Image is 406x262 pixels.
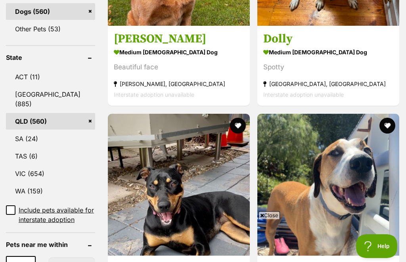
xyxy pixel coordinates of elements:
iframe: Advertisement [11,222,395,258]
strong: [PERSON_NAME], [GEOGRAPHIC_DATA] [114,79,244,90]
span: Interstate adoption unavailable [114,92,194,98]
img: Toby - Border Collie Dog [257,114,399,256]
a: QLD (560) [6,113,95,130]
strong: medium [DEMOGRAPHIC_DATA] Dog [263,47,393,58]
h3: [PERSON_NAME] [114,32,244,47]
strong: medium [DEMOGRAPHIC_DATA] Dog [114,47,244,58]
a: SA (24) [6,130,95,147]
iframe: Help Scout Beacon - Open [356,234,398,258]
a: Other Pets (53) [6,21,95,37]
a: Dogs (560) [6,3,95,20]
span: Interstate adoption unavailable [263,92,344,98]
a: TAS (6) [6,148,95,164]
header: Pets near me within [6,241,95,248]
img: Koko - Dobermann x Australian Kelpie Dog [108,114,250,256]
button: favourite [230,118,246,134]
a: ACT (11) [6,69,95,85]
a: [GEOGRAPHIC_DATA] (885) [6,86,95,112]
a: Include pets available for interstate adoption [6,205,95,224]
a: [PERSON_NAME] medium [DEMOGRAPHIC_DATA] Dog Beautiful face [PERSON_NAME], [GEOGRAPHIC_DATA] Inter... [108,26,250,106]
div: Spotty [263,62,393,73]
a: WA (159) [6,183,95,199]
h3: Dolly [263,32,393,47]
strong: [GEOGRAPHIC_DATA], [GEOGRAPHIC_DATA] [263,79,393,90]
div: Beautiful face [114,62,244,73]
button: favourite [379,118,395,134]
span: Close [259,211,280,219]
header: State [6,54,95,61]
a: Dolly medium [DEMOGRAPHIC_DATA] Dog Spotty [GEOGRAPHIC_DATA], [GEOGRAPHIC_DATA] Interstate adopti... [257,26,399,106]
a: VIC (654) [6,165,95,182]
span: Include pets available for interstate adoption [19,205,95,224]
